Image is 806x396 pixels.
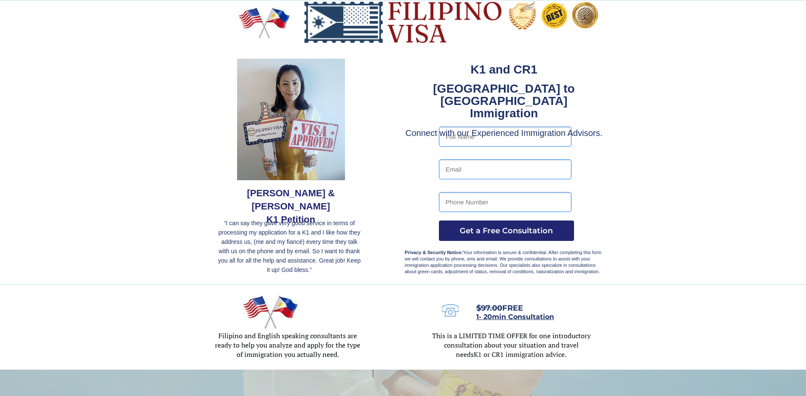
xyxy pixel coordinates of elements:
input: Email [439,159,571,179]
p: “I can say they gave very good service in terms of processing my application for a K1 and I like ... [216,218,363,274]
strong: [GEOGRAPHIC_DATA] to [GEOGRAPHIC_DATA] Immigration [433,82,574,120]
span: [PERSON_NAME] & [PERSON_NAME] K1 Petition [247,188,335,225]
strong: Privacy & Security Notice: [405,250,463,255]
span: This is a LIMITED TIME OFFER for one introductory consultation about your situation and travel needs [432,331,591,359]
span: Get a Free Consultation [439,226,574,235]
input: Phone Number [439,192,571,212]
span: 1- 20min Consultation [476,313,554,321]
a: 1- 20min Consultation [476,314,554,320]
s: $97.00 [476,303,502,313]
button: Get a Free Consultation [439,221,574,241]
span: FREE [476,303,523,313]
span: Your information is secure & confidential. After completing this form we will contact you by phon... [405,250,602,274]
span: K1 or CR1 immigration advice. [474,350,566,359]
strong: K1 and CR1 [470,63,537,76]
span: Connect with our Experienced Immigration Advisors. [405,128,602,138]
span: Filipino and English speaking consultants are ready to help you analyze and apply for the type of... [215,331,360,359]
